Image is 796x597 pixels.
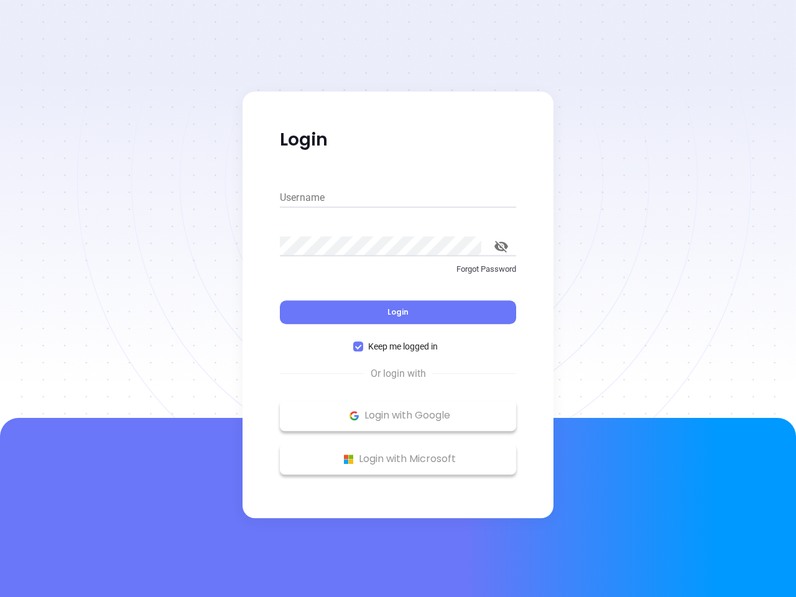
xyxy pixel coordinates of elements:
button: Microsoft Logo Login with Microsoft [280,443,516,474]
button: toggle password visibility [486,231,516,261]
img: Microsoft Logo [341,451,356,467]
img: Google Logo [346,408,362,423]
p: Login with Google [286,406,510,425]
button: Login [280,300,516,324]
span: Keep me logged in [363,340,443,353]
button: Google Logo Login with Google [280,400,516,431]
p: Login [280,129,516,151]
p: Forgot Password [280,263,516,275]
p: Login with Microsoft [286,450,510,468]
span: Or login with [364,366,432,381]
span: Login [387,307,409,317]
a: Forgot Password [280,263,516,285]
